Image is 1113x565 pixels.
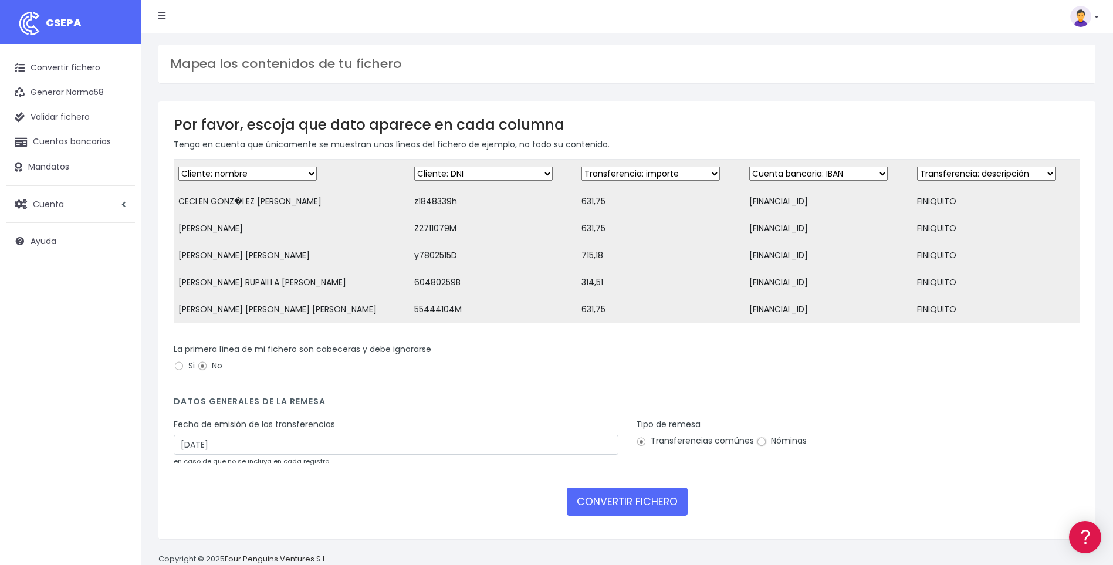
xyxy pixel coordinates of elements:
[174,360,195,372] label: Si
[12,252,223,270] a: General
[225,553,327,564] a: Four Penguins Ventures S.L.
[577,269,745,296] td: 314,51
[174,418,335,431] label: Fecha de emisión de las transferencias
[745,242,912,269] td: [FINANCIAL_ID]
[33,198,64,209] span: Cuenta
[6,105,135,130] a: Validar fichero
[12,148,223,167] a: Formatos
[745,269,912,296] td: [FINANCIAL_ID]
[12,167,223,185] a: Problemas habituales
[6,155,135,180] a: Mandatos
[174,456,329,466] small: en caso de que no se incluya en cada registro
[6,229,135,253] a: Ayuda
[12,82,223,93] div: Información general
[745,215,912,242] td: [FINANCIAL_ID]
[912,188,1080,215] td: FINIQUITO
[174,116,1080,133] h3: Por favor, escoja que dato aparece en cada columna
[912,296,1080,323] td: FINIQUITO
[410,215,577,242] td: Z2711079M
[410,296,577,323] td: 55444104M
[12,185,223,203] a: Videotutoriales
[174,138,1080,151] p: Tenga en cuenta que únicamente se muestran unas líneas del fichero de ejemplo, no todo su contenido.
[170,56,1084,72] h3: Mapea los contenidos de tu fichero
[12,233,223,244] div: Facturación
[6,192,135,216] a: Cuenta
[577,215,745,242] td: 631,75
[174,242,410,269] td: [PERSON_NAME] [PERSON_NAME]
[12,100,223,118] a: Información general
[15,9,44,38] img: logo
[577,242,745,269] td: 715,18
[410,269,577,296] td: 60480259B
[12,203,223,221] a: Perfiles de empresas
[6,130,135,154] a: Cuentas bancarias
[12,300,223,318] a: API
[912,269,1080,296] td: FINIQUITO
[161,338,226,349] a: POWERED BY ENCHANT
[174,215,410,242] td: [PERSON_NAME]
[745,296,912,323] td: [FINANCIAL_ID]
[174,343,431,356] label: La primera línea de mi fichero son cabeceras y debe ignorarse
[577,296,745,323] td: 631,75
[12,282,223,293] div: Programadores
[1070,6,1091,27] img: profile
[636,418,701,431] label: Tipo de remesa
[174,397,1080,412] h4: Datos generales de la remesa
[577,188,745,215] td: 631,75
[410,188,577,215] td: z1848339h
[756,435,807,447] label: Nóminas
[197,360,222,372] label: No
[636,435,754,447] label: Transferencias comúnes
[174,296,410,323] td: [PERSON_NAME] [PERSON_NAME] [PERSON_NAME]
[12,314,223,334] button: Contáctanos
[912,215,1080,242] td: FINIQUITO
[567,488,688,516] button: CONVERTIR FICHERO
[745,188,912,215] td: [FINANCIAL_ID]
[12,130,223,141] div: Convertir ficheros
[912,242,1080,269] td: FINIQUITO
[174,188,410,215] td: CECLEN GONZ�LEZ [PERSON_NAME]
[6,80,135,105] a: Generar Norma58
[31,235,56,247] span: Ayuda
[6,56,135,80] a: Convertir fichero
[410,242,577,269] td: y7802515D
[174,269,410,296] td: [PERSON_NAME] RUPAILLA [PERSON_NAME]
[46,15,82,30] span: CSEPA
